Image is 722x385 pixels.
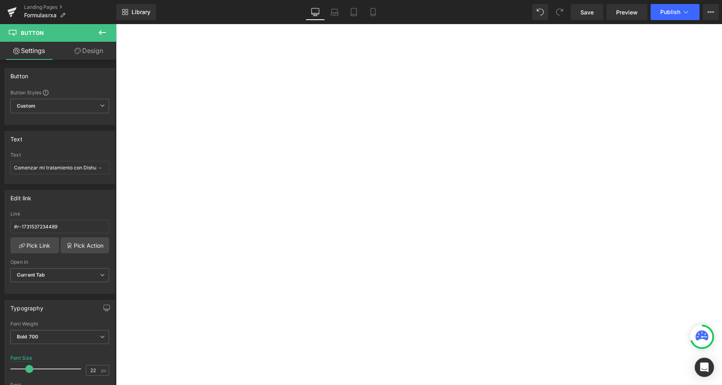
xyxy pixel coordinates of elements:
span: Save [580,8,594,16]
a: Pick Action [61,237,109,253]
a: Landing Pages [24,4,116,10]
button: Publish [651,4,700,20]
span: Library [132,8,150,16]
a: Mobile [363,4,383,20]
div: Button Styles [10,89,109,96]
span: Publish [660,9,680,15]
div: Text [10,152,109,158]
a: Laptop [325,4,344,20]
a: Design [60,42,118,60]
span: Preview [616,8,638,16]
div: Button [10,68,28,79]
div: Text [10,131,22,143]
b: Current Tab [17,272,45,278]
a: Preview [606,4,647,20]
a: Desktop [306,4,325,20]
a: Pick Link [10,237,59,253]
a: Tablet [344,4,363,20]
div: Edit link [10,190,32,202]
button: More [703,4,719,20]
b: Custom [17,103,35,110]
input: https://your-shop.myshopify.com [10,220,109,233]
div: Open Intercom Messenger [695,358,714,377]
div: Typography [10,300,43,312]
div: Font Size [10,355,32,361]
span: Button [21,30,44,36]
button: Redo [552,4,568,20]
div: Font Weight [10,321,109,327]
span: px [101,368,108,373]
span: Formulasrxa [24,12,57,18]
button: Undo [532,4,548,20]
div: Open in [10,259,109,265]
div: Link [10,211,109,217]
b: Bold 700 [17,334,38,340]
a: New Library [116,4,156,20]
